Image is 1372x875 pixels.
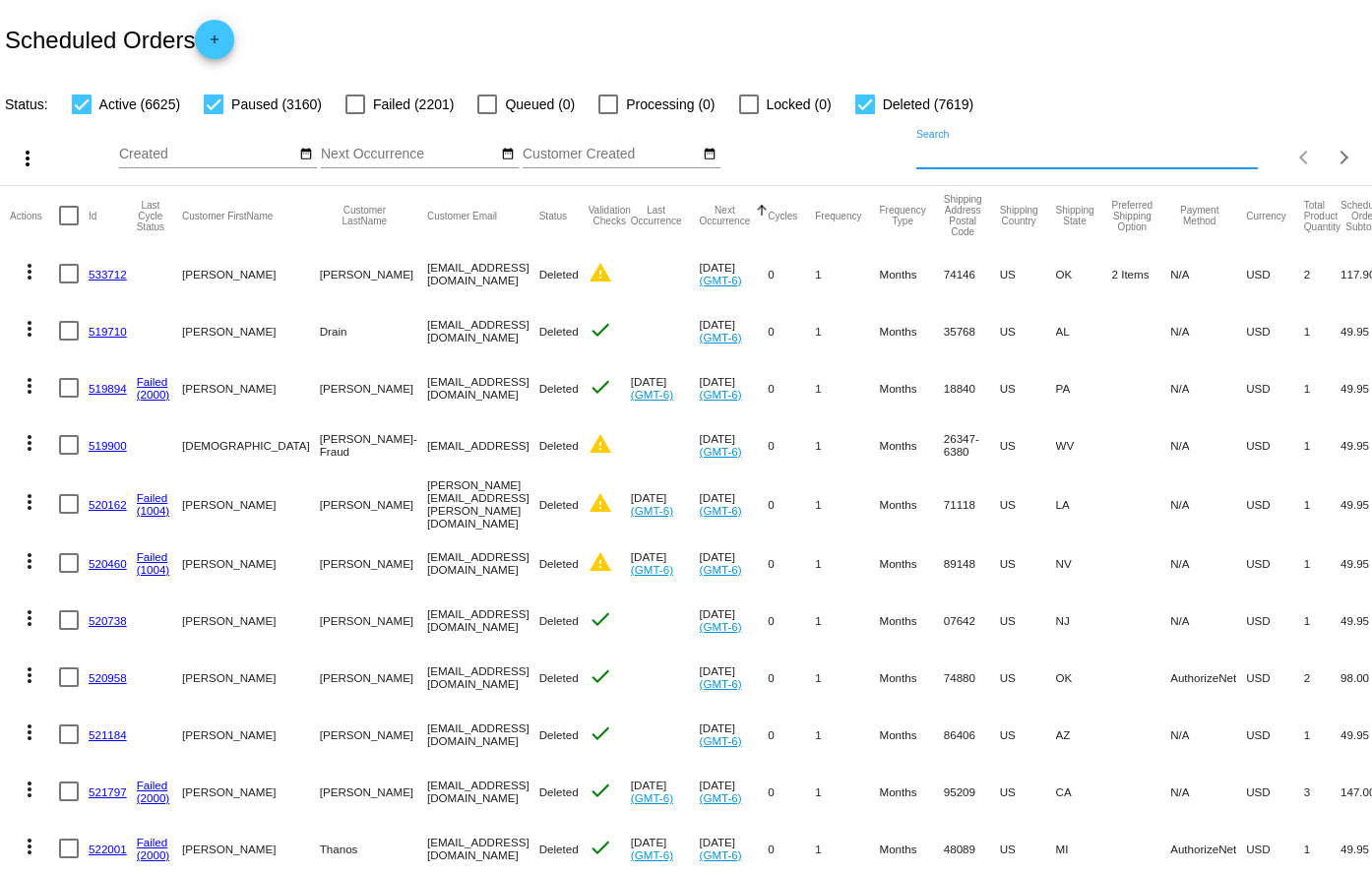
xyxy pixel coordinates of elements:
mat-cell: US [1000,649,1056,706]
mat-cell: 1 [1304,534,1341,592]
mat-cell: Months [879,473,943,534]
mat-icon: more_vert [18,606,41,630]
mat-cell: [EMAIL_ADDRESS][DOMAIN_NAME] [427,245,539,302]
mat-cell: [EMAIL_ADDRESS][DOMAIN_NAME] [427,649,539,706]
mat-cell: Months [879,534,943,592]
mat-cell: USD [1246,245,1304,302]
mat-cell: [DATE] [700,302,769,359]
a: 519894 [89,382,127,395]
mat-cell: Months [879,592,943,649]
mat-header-cell: Actions [10,186,59,245]
mat-icon: more_vert [18,317,41,341]
mat-cell: US [1000,706,1056,763]
mat-icon: more_vert [18,663,41,687]
mat-cell: 0 [768,302,815,359]
mat-cell: WV [1056,416,1112,473]
a: (GMT-6) [631,504,673,517]
mat-cell: N/A [1170,473,1246,534]
mat-cell: 0 [768,763,815,820]
mat-cell: 1 [815,359,879,416]
mat-cell: 1 [1304,416,1341,473]
a: (GMT-6) [700,388,742,401]
a: 522001 [89,843,127,855]
mat-cell: USD [1246,763,1304,820]
mat-cell: 95209 [944,763,1000,820]
mat-cell: [EMAIL_ADDRESS][DOMAIN_NAME] [427,706,539,763]
mat-icon: check [589,721,612,745]
mat-cell: USD [1246,416,1304,473]
mat-cell: 0 [768,245,815,302]
mat-icon: check [589,607,612,631]
mat-icon: more_vert [18,490,41,514]
mat-cell: USD [1246,302,1304,359]
button: Previous page [1285,138,1325,177]
mat-cell: 1 [815,473,879,534]
mat-cell: [DATE] [700,416,769,473]
a: Failed [137,550,168,563]
mat-cell: PA [1056,359,1112,416]
mat-cell: 1 [815,649,879,706]
mat-cell: 1 [815,706,879,763]
mat-cell: 0 [768,649,815,706]
mat-cell: USD [1246,359,1304,416]
mat-cell: Months [879,706,943,763]
mat-icon: more_vert [18,260,41,283]
a: (GMT-6) [700,677,742,690]
mat-cell: US [1000,245,1056,302]
mat-cell: 3 [1304,763,1341,820]
mat-cell: [DATE] [700,649,769,706]
mat-cell: 1 [1304,706,1341,763]
input: Search [916,147,1258,162]
button: Change sorting for Id [89,210,96,221]
mat-cell: 1 [815,302,879,359]
mat-cell: USD [1246,649,1304,706]
mat-icon: warning [589,491,612,515]
mat-cell: [DATE] [700,706,769,763]
mat-icon: date_range [501,147,515,162]
mat-cell: 89148 [944,534,1000,592]
a: 520460 [89,557,127,570]
mat-cell: [PERSON_NAME] [182,763,320,820]
mat-cell: Months [879,649,943,706]
a: Failed [137,491,168,504]
mat-cell: Months [879,416,943,473]
mat-cell: [PERSON_NAME] [182,706,320,763]
mat-cell: [PERSON_NAME] [320,592,427,649]
mat-cell: LA [1056,473,1112,534]
a: Failed [137,375,168,388]
mat-cell: [PERSON_NAME] [320,245,427,302]
mat-cell: N/A [1170,359,1246,416]
mat-cell: USD [1246,473,1304,534]
mat-cell: US [1000,763,1056,820]
span: Deleted [539,614,579,627]
a: (GMT-6) [700,791,742,804]
mat-cell: Months [879,763,943,820]
a: (GMT-6) [700,620,742,633]
a: (2000) [137,388,170,401]
mat-icon: check [589,836,612,859]
a: Failed [137,836,168,848]
a: 521797 [89,785,127,798]
button: Change sorting for LastOccurrenceUtc [631,205,682,226]
span: Deleted [539,382,579,395]
mat-cell: [PERSON_NAME] [320,706,427,763]
a: Failed [137,779,168,791]
mat-cell: 2 Items [1112,245,1171,302]
input: Next Occurrence [321,147,498,162]
button: Change sorting for ShippingCountry [1000,205,1038,226]
a: (1004) [137,563,170,576]
mat-cell: 07642 [944,592,1000,649]
mat-cell: N/A [1170,245,1246,302]
mat-cell: 0 [768,473,815,534]
a: (2000) [137,791,170,804]
mat-cell: [PERSON_NAME] [182,473,320,534]
mat-icon: more_vert [18,778,41,801]
a: (2000) [137,848,170,861]
span: Deleted [539,671,579,684]
mat-cell: [PERSON_NAME] [320,534,427,592]
mat-cell: 2 [1304,245,1341,302]
mat-cell: [DEMOGRAPHIC_DATA] [182,416,320,473]
mat-cell: Months [879,302,943,359]
mat-cell: OK [1056,649,1112,706]
mat-cell: [DATE] [700,473,769,534]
